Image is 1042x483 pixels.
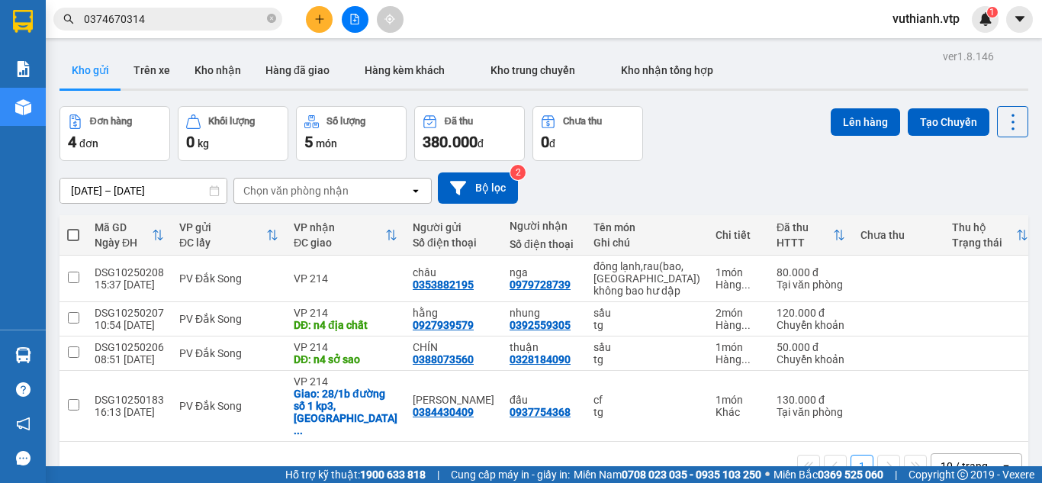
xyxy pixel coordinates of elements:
[186,133,195,151] span: 0
[59,106,170,161] button: Đơn hàng4đơn
[179,221,266,233] div: VP gửi
[95,353,164,365] div: 08:51 [DATE]
[777,221,833,233] div: Đã thu
[60,179,227,203] input: Select a date range.
[716,341,761,353] div: 1 món
[716,266,761,279] div: 1 món
[451,466,570,483] span: Cung cấp máy in - giấy in:
[438,172,518,204] button: Bộ lọc
[941,459,988,474] div: 10 / trang
[445,116,473,127] div: Đã thu
[593,406,700,418] div: tg
[95,221,152,233] div: Mã GD
[84,11,264,27] input: Tìm tên, số ĐT hoặc mã đơn
[510,394,578,406] div: đấu
[510,266,578,279] div: nga
[574,466,761,483] span: Miền Nam
[423,133,478,151] span: 380.000
[294,424,303,436] span: ...
[16,417,31,431] span: notification
[716,406,761,418] div: Khác
[716,307,761,319] div: 2 món
[510,279,571,291] div: 0979728739
[179,237,266,249] div: ĐC lấy
[413,279,474,291] div: 0353882195
[741,353,751,365] span: ...
[377,6,404,33] button: aim
[490,64,575,76] span: Kho trung chuyển
[304,133,313,151] span: 5
[593,394,700,406] div: cf
[410,185,422,197] svg: open
[208,116,255,127] div: Khối lượng
[621,64,713,76] span: Kho nhận tổng hợp
[777,341,845,353] div: 50.000 đ
[593,341,700,353] div: sầu
[593,307,700,319] div: sầu
[294,388,397,436] div: Giao: 28/1b đường số 1 kp3, tam phú thủ đức
[90,116,132,127] div: Đơn hàng
[741,319,751,331] span: ...
[95,406,164,418] div: 16:13 [DATE]
[15,61,31,77] img: solution-icon
[63,14,74,24] span: search
[987,7,998,18] sup: 1
[198,137,209,150] span: kg
[510,238,578,250] div: Số điện thoại
[360,469,426,481] strong: 1900 633 818
[952,221,1016,233] div: Thu hộ
[437,466,439,483] span: |
[593,260,700,285] div: đông lạnh,rau(bao,tx)
[178,106,288,161] button: Khối lượng0kg
[478,137,484,150] span: đ
[593,285,700,297] div: không bao hư dập
[510,341,578,353] div: thuận
[957,469,968,480] span: copyright
[1013,12,1027,26] span: caret-down
[777,406,845,418] div: Tại văn phòng
[95,319,164,331] div: 10:54 [DATE]
[549,137,555,150] span: đ
[413,221,494,233] div: Người gửi
[593,237,700,249] div: Ghi chú
[413,237,494,249] div: Số điện thoại
[342,6,368,33] button: file-add
[296,106,407,161] button: Số lượng5món
[831,108,900,136] button: Lên hàng
[314,14,325,24] span: plus
[95,394,164,406] div: DSG10250183
[413,394,494,406] div: c ngọc
[510,220,578,232] div: Người nhận
[95,307,164,319] div: DSG10250207
[880,9,972,28] span: vuthianh.vtp
[365,64,445,76] span: Hàng kèm khách
[13,10,33,33] img: logo-vxr
[532,106,643,161] button: Chưa thu0đ
[510,307,578,319] div: nhung
[326,116,365,127] div: Số lượng
[989,7,995,18] span: 1
[179,272,278,285] div: PV Đắk Song
[593,353,700,365] div: tg
[952,237,1016,249] div: Trạng thái
[243,183,349,198] div: Chọn văn phòng nhận
[818,469,883,481] strong: 0369 525 060
[510,319,571,331] div: 0392559305
[773,466,883,483] span: Miền Bắc
[95,341,164,353] div: DSG10250206
[777,279,845,291] div: Tại văn phòng
[851,455,873,478] button: 1
[294,341,397,353] div: VP 214
[286,215,405,256] th: Toggle SortBy
[510,353,571,365] div: 0328184090
[95,266,164,279] div: DSG10250208
[285,466,426,483] span: Hỗ trợ kỹ thuật:
[384,14,395,24] span: aim
[95,237,152,249] div: Ngày ĐH
[413,266,494,279] div: châu
[510,406,571,418] div: 0937754368
[15,99,31,115] img: warehouse-icon
[777,266,845,279] div: 80.000 đ
[294,272,397,285] div: VP 214
[777,307,845,319] div: 120.000 đ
